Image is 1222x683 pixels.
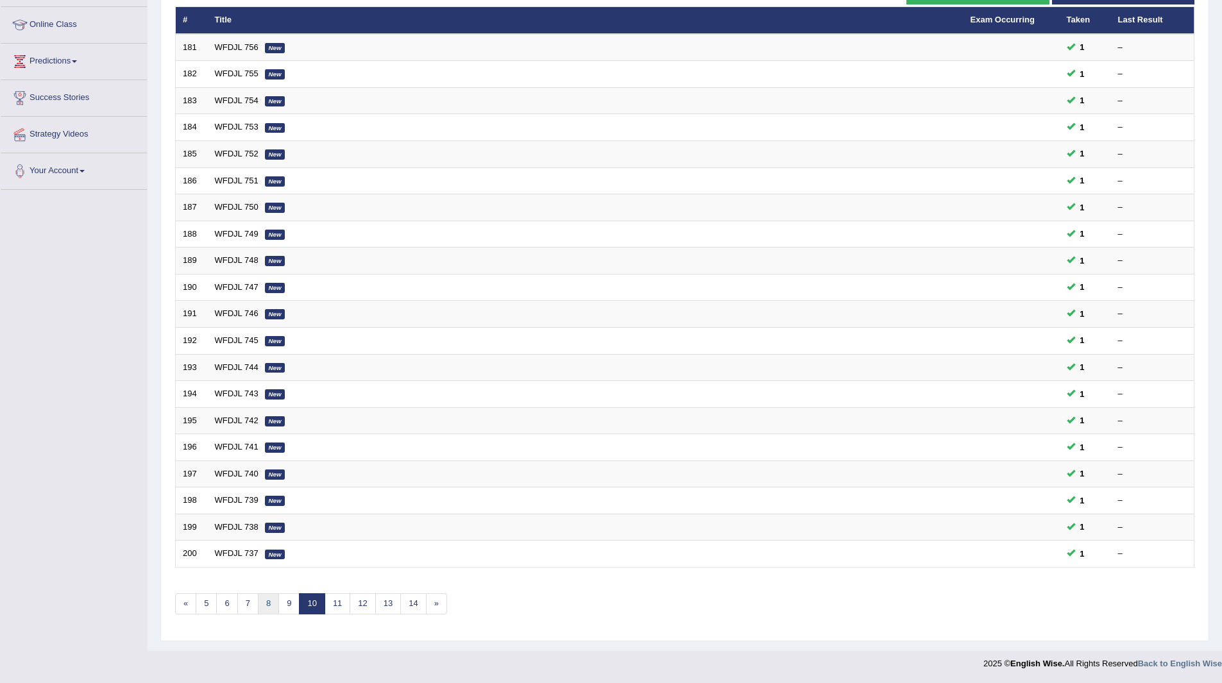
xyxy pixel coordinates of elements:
[215,416,259,425] a: WFDJL 742
[215,96,259,105] a: WFDJL 754
[176,61,208,88] td: 182
[1118,42,1187,54] div: –
[215,389,259,398] a: WFDJL 743
[1010,659,1064,668] strong: English Wise.
[1118,521,1187,534] div: –
[1,7,147,39] a: Online Class
[215,202,259,212] a: WFDJL 750
[208,7,963,34] th: Title
[265,469,285,480] em: New
[1118,362,1187,374] div: –
[215,69,259,78] a: WFDJL 755
[265,123,285,133] em: New
[1075,280,1090,294] span: You can still take this question
[1075,67,1090,81] span: You can still take this question
[216,593,237,614] a: 6
[265,336,285,346] em: New
[176,87,208,114] td: 183
[215,495,259,505] a: WFDJL 739
[1075,441,1090,454] span: You can still take this question
[215,42,259,52] a: WFDJL 756
[215,442,259,451] a: WFDJL 741
[258,593,279,614] a: 8
[215,176,259,185] a: WFDJL 751
[215,149,259,158] a: WFDJL 752
[1075,360,1090,374] span: You can still take this question
[215,469,259,478] a: WFDJL 740
[176,114,208,141] td: 184
[1075,227,1090,240] span: You can still take this question
[1,44,147,76] a: Predictions
[176,274,208,301] td: 190
[265,203,285,213] em: New
[176,221,208,248] td: 188
[176,434,208,461] td: 196
[1060,7,1111,34] th: Taken
[1118,68,1187,80] div: –
[265,283,285,293] em: New
[176,407,208,434] td: 195
[265,230,285,240] em: New
[215,362,259,372] a: WFDJL 744
[1118,308,1187,320] div: –
[215,122,259,131] a: WFDJL 753
[1075,333,1090,347] span: You can still take this question
[176,34,208,61] td: 181
[1075,414,1090,427] span: You can still take this question
[1118,494,1187,507] div: –
[1118,548,1187,560] div: –
[176,167,208,194] td: 186
[1118,228,1187,240] div: –
[265,416,285,426] em: New
[1118,201,1187,214] div: –
[1075,520,1090,534] span: You can still take this question
[1075,307,1090,321] span: You can still take this question
[1075,201,1090,214] span: You can still take this question
[1075,147,1090,160] span: You can still take this question
[176,487,208,514] td: 198
[1118,441,1187,453] div: –
[196,593,217,614] a: 5
[176,541,208,568] td: 200
[265,43,285,53] em: New
[1075,121,1090,134] span: You can still take this question
[176,7,208,34] th: #
[1118,468,1187,480] div: –
[1075,494,1090,507] span: You can still take this question
[215,548,259,558] a: WFDJL 737
[1,153,147,185] a: Your Account
[265,309,285,319] em: New
[237,593,259,614] a: 7
[971,15,1035,24] a: Exam Occurring
[265,523,285,533] em: New
[176,354,208,381] td: 193
[215,335,259,345] a: WFDJL 745
[983,651,1222,670] div: 2025 © All Rights Reserved
[215,282,259,292] a: WFDJL 747
[215,522,259,532] a: WFDJL 738
[1118,95,1187,107] div: –
[1118,415,1187,427] div: –
[265,389,285,400] em: New
[1075,387,1090,401] span: You can still take this question
[1111,7,1194,34] th: Last Result
[176,327,208,354] td: 192
[265,363,285,373] em: New
[1075,94,1090,107] span: You can still take this question
[1138,659,1222,668] a: Back to English Wise
[325,593,350,614] a: 11
[375,593,401,614] a: 13
[215,229,259,239] a: WFDJL 749
[176,460,208,487] td: 197
[265,496,285,506] em: New
[299,593,325,614] a: 10
[1075,174,1090,187] span: You can still take this question
[1,117,147,149] a: Strategy Videos
[215,255,259,265] a: WFDJL 748
[265,550,285,560] em: New
[176,248,208,274] td: 189
[265,69,285,80] em: New
[426,593,447,614] a: »
[400,593,426,614] a: 14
